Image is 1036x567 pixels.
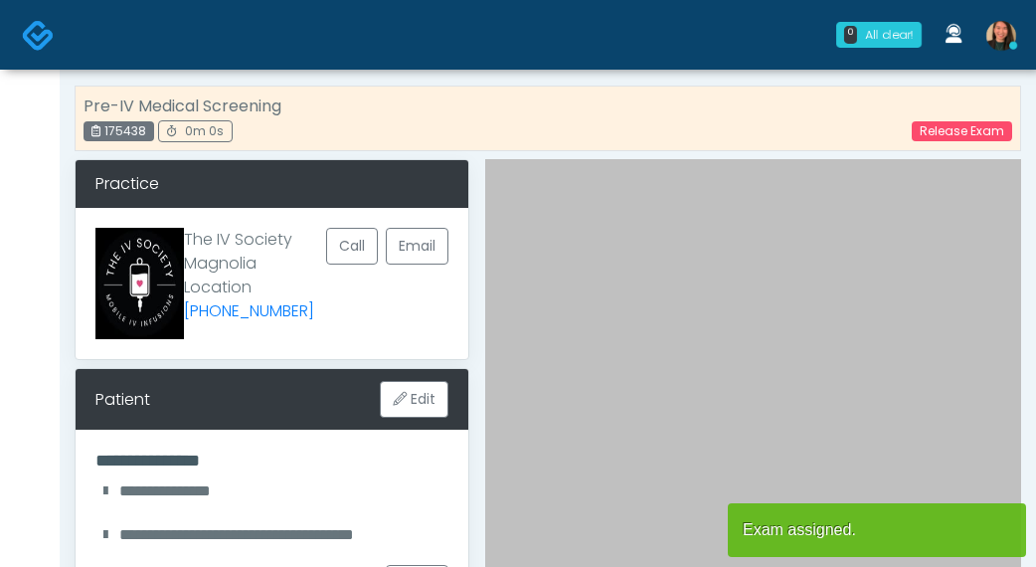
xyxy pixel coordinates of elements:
[912,121,1012,141] a: Release Exam
[76,160,468,208] div: Practice
[184,228,326,323] p: The IV Society Magnolia Location
[986,21,1016,51] img: Aila Paredes
[95,388,150,412] div: Patient
[95,228,184,339] img: Provider image
[185,122,224,139] span: 0m 0s
[380,381,448,418] button: Edit
[184,299,314,322] a: [PHONE_NUMBER]
[386,228,448,265] a: Email
[865,26,914,44] div: All clear!
[22,19,55,52] img: Docovia
[728,503,1026,557] article: Exam assigned.
[844,26,857,44] div: 0
[84,121,154,141] div: 175438
[824,14,934,56] a: 0 All clear!
[326,228,378,265] button: Call
[84,94,281,117] strong: Pre-IV Medical Screening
